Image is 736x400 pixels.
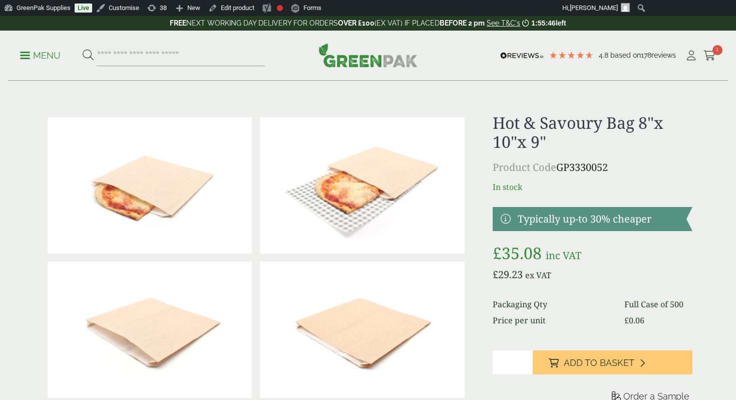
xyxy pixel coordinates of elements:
[712,45,722,55] span: 1
[546,249,581,262] span: inc VAT
[624,298,692,310] dd: Full Case of 500
[624,315,629,326] span: £
[487,19,520,27] a: See T&C's
[703,48,716,63] a: 1
[599,51,610,59] span: 4.8
[533,350,692,374] button: Add to Basket
[493,113,692,152] h1: Hot & Savoury Bag 8"x 10"x 9"
[624,315,644,326] bdi: 0.06
[260,262,464,398] img: 3330052 Hot N Savoury Brown Bag 8x10x9inch Flat
[75,4,92,13] a: Live
[493,160,556,174] span: Product Code
[48,117,252,254] img: 3330052 Hot N Savoury Brown Bag 8x10x9inch With Pizza
[610,51,641,59] span: Based on
[556,19,566,27] span: left
[493,298,613,310] dt: Packaging Qty
[703,51,716,61] i: Cart
[20,50,61,62] p: Menu
[564,357,634,368] span: Add to Basket
[48,262,252,398] img: 3330052 Hot N Savoury Brown Bag 8x10x9inch Open
[525,270,551,281] span: ex VAT
[493,242,502,264] span: £
[641,51,651,59] span: 178
[170,19,186,27] strong: FREE
[440,19,485,27] strong: BEFORE 2 pm
[651,51,676,59] span: reviews
[338,19,375,27] strong: OVER £100
[531,19,555,27] span: 1:55:46
[570,4,618,12] span: [PERSON_NAME]
[277,5,283,11] div: Focus keyphrase not set
[549,51,594,60] div: 4.78 Stars
[20,50,61,60] a: Menu
[318,43,418,67] img: GreenPak Supplies
[493,160,692,175] p: GP3330052
[500,52,544,59] img: REVIEWS.io
[685,51,697,61] i: My Account
[260,117,464,254] img: 3330052 Hot N Savoury Brown Bag 8x10x9inch With Pizza V2
[493,181,692,193] p: In stock
[493,268,523,281] bdi: 29.23
[493,268,498,281] span: £
[493,242,542,264] bdi: 35.08
[493,314,613,326] dt: Price per unit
